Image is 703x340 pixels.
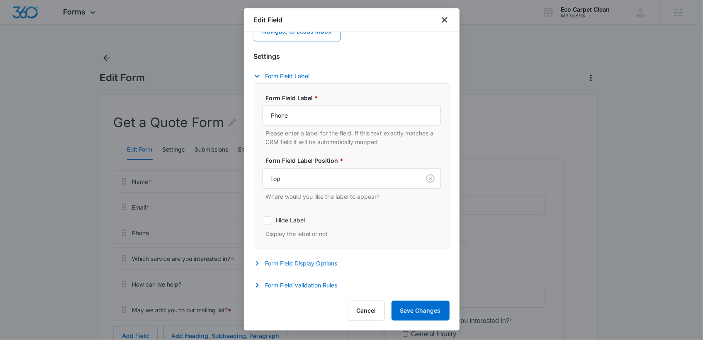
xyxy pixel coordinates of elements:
[266,192,441,201] p: Where would you like the label to appear?
[263,106,441,125] input: Form Field Label
[348,301,385,321] button: Cancel
[25,240,79,247] span: How can we help?
[440,15,450,25] button: close
[25,26,43,33] span: Name
[266,129,441,146] p: Please enter a label for the field. If this text exactly matches a CRM field it will be automatic...
[263,216,441,224] label: Hide Label
[254,51,450,61] h3: Settings
[33,217,90,227] label: Recurring Cleaning
[33,177,78,187] label: General Inquiry
[254,280,346,290] button: Form Field Validation Rules
[254,71,318,81] button: Form Field Label
[392,301,450,321] button: Save Changes
[266,94,444,102] label: Form Field Label
[424,172,437,185] button: Clear
[33,190,66,200] label: Residential
[33,204,68,214] label: Commercial
[25,165,132,172] span: Which service are you interested in?
[266,156,444,165] label: Form Field Label Position
[25,297,129,304] span: May we add you to our mailing list?
[254,258,346,268] button: Form Field Display Options
[25,119,44,126] span: Phone
[254,15,283,25] h1: Edit Field
[266,229,441,238] p: Display the label or not
[25,72,41,80] span: Email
